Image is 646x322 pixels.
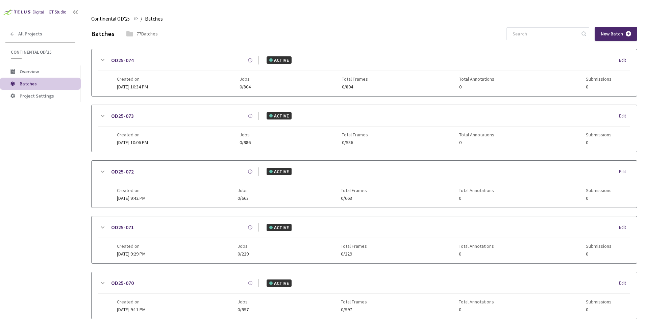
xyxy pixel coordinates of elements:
span: 0/997 [341,307,367,312]
span: Continental OD'25 [91,15,130,23]
span: Submissions [586,132,612,137]
a: OD25-071 [111,223,134,232]
span: Jobs [238,299,249,304]
span: 0 [586,307,612,312]
span: Batches [20,81,37,87]
span: 0 [586,196,612,201]
div: Edit [619,168,630,175]
a: OD25-070 [111,279,134,287]
div: OD25-070ACTIVEEditCreated on[DATE] 9:11 PMJobs0/997Total Frames0/997Total Annotations0Submissions0 [92,272,637,319]
span: Overview [20,69,39,75]
div: OD25-073ACTIVEEditCreated on[DATE] 10:06 PMJobs0/986Total Frames0/986Total Annotations0Submissions0 [92,105,637,152]
span: 0/986 [342,140,368,145]
span: 0/663 [341,196,367,201]
span: Total Frames [341,299,367,304]
span: Total Frames [341,243,367,249]
span: Total Frames [342,132,368,137]
div: ACTIVE [267,224,292,231]
a: OD25-072 [111,167,134,176]
span: Total Annotations [459,132,494,137]
span: 0 [586,251,612,257]
span: Jobs [240,132,251,137]
div: Edit [619,57,630,64]
span: [DATE] 10:06 PM [117,139,148,145]
span: 0 [459,251,494,257]
input: Search [508,28,580,40]
span: Total Frames [341,188,367,193]
span: Total Annotations [459,243,494,249]
div: ACTIVE [267,279,292,287]
span: All Projects [18,31,42,37]
span: Created on [117,188,146,193]
span: 0 [459,84,494,89]
span: Total Annotations [459,76,494,82]
div: Edit [619,280,630,287]
span: Submissions [586,76,612,82]
span: Submissions [586,299,612,304]
span: Created on [117,299,146,304]
span: 0 [459,140,494,145]
span: Jobs [240,76,251,82]
span: 0 [586,84,612,89]
span: Jobs [238,188,249,193]
span: Project Settings [20,93,54,99]
div: 77 Batches [136,30,158,37]
span: 0/986 [240,140,251,145]
span: [DATE] 9:29 PM [117,251,146,257]
span: [DATE] 9:42 PM [117,195,146,201]
span: 0/663 [238,196,249,201]
span: Created on [117,76,148,82]
div: Batches [91,29,115,39]
div: Edit [619,224,630,231]
span: 0 [459,307,494,312]
div: ACTIVE [267,56,292,64]
span: [DATE] 10:34 PM [117,84,148,90]
span: Total Annotations [459,299,494,304]
span: Submissions [586,188,612,193]
span: Total Frames [342,76,368,82]
a: OD25-073 [111,112,134,120]
div: OD25-072ACTIVEEditCreated on[DATE] 9:42 PMJobs0/663Total Frames0/663Total Annotations0Submissions0 [92,161,637,208]
div: OD25-071ACTIVEEditCreated on[DATE] 9:29 PMJobs0/229Total Frames0/229Total Annotations0Submissions0 [92,216,637,263]
div: ACTIVE [267,112,292,119]
div: ACTIVE [267,168,292,175]
span: New Batch [601,31,623,37]
div: OD25-074ACTIVEEditCreated on[DATE] 10:34 PMJobs0/804Total Frames0/804Total Annotations0Submissions0 [92,49,637,96]
span: Jobs [238,243,249,249]
span: 0/804 [342,84,368,89]
span: [DATE] 9:11 PM [117,306,146,313]
li: / [141,15,142,23]
span: 0/229 [341,251,367,257]
span: Batches [145,15,163,23]
a: OD25-074 [111,56,134,64]
span: 0 [586,140,612,145]
span: 0/997 [238,307,249,312]
div: Edit [619,113,630,119]
span: Total Annotations [459,188,494,193]
span: 0/229 [238,251,249,257]
span: Created on [117,243,146,249]
span: Submissions [586,243,612,249]
div: GT Studio [49,9,67,16]
span: 0 [459,196,494,201]
span: Continental OD'25 [11,49,71,55]
span: Created on [117,132,148,137]
span: 0/804 [240,84,251,89]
